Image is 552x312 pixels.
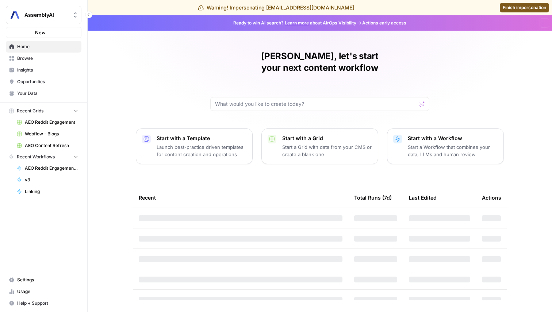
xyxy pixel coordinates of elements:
a: Browse [6,53,81,64]
p: Launch best-practice driven templates for content creation and operations [157,143,246,158]
a: Opportunities [6,76,81,88]
span: AEO Reddit Engagement [25,119,78,126]
span: AEO Content Refresh [25,142,78,149]
span: Actions early access [362,20,406,26]
span: Help + Support [17,300,78,307]
span: v3 [25,177,78,183]
a: Your Data [6,88,81,99]
a: Webflow - Blogs [14,128,81,140]
button: Workspace: AssemblyAI [6,6,81,24]
a: Usage [6,286,81,297]
span: AssemblyAI [24,11,69,19]
a: Insights [6,64,81,76]
h1: [PERSON_NAME], let's start your next content workflow [210,50,429,74]
button: Start with a WorkflowStart a Workflow that combines your data, LLMs and human review [387,128,504,164]
button: Recent Workflows [6,151,81,162]
button: New [6,27,81,38]
a: Finish impersonation [500,3,549,12]
a: AEO Reddit Engagement - Fork [14,162,81,174]
input: What would you like to create today? [215,100,416,108]
span: Webflow - Blogs [25,131,78,137]
span: New [35,29,46,36]
div: Actions [482,188,501,208]
div: Warning! Impersonating [EMAIL_ADDRESS][DOMAIN_NAME] [198,4,354,11]
a: AEO Content Refresh [14,140,81,151]
p: Start with a Template [157,135,246,142]
p: Start with a Grid [282,135,372,142]
span: Finish impersonation [503,4,546,11]
div: Total Runs (7d) [354,188,392,208]
button: Help + Support [6,297,81,309]
a: Home [6,41,81,53]
button: Recent Grids [6,105,81,116]
span: Settings [17,277,78,283]
p: Start with a Workflow [408,135,498,142]
a: v3 [14,174,81,186]
span: Home [17,43,78,50]
div: Recent [139,188,342,208]
p: Start a Grid with data from your CMS or create a blank one [282,143,372,158]
span: Usage [17,288,78,295]
span: Opportunities [17,78,78,85]
span: Browse [17,55,78,62]
p: Start a Workflow that combines your data, LLMs and human review [408,143,498,158]
a: AEO Reddit Engagement [14,116,81,128]
button: Start with a GridStart a Grid with data from your CMS or create a blank one [261,128,378,164]
span: Recent Workflows [17,154,55,160]
span: Your Data [17,90,78,97]
button: Start with a TemplateLaunch best-practice driven templates for content creation and operations [136,128,253,164]
a: Linking [14,186,81,197]
span: Insights [17,67,78,73]
a: Settings [6,274,81,286]
span: AEO Reddit Engagement - Fork [25,165,78,172]
a: Learn more [285,20,309,26]
span: Recent Grids [17,108,43,114]
span: Linking [25,188,78,195]
span: Ready to win AI search? about AirOps Visibility [233,20,356,26]
img: AssemblyAI Logo [8,8,22,22]
div: Last Edited [409,188,437,208]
